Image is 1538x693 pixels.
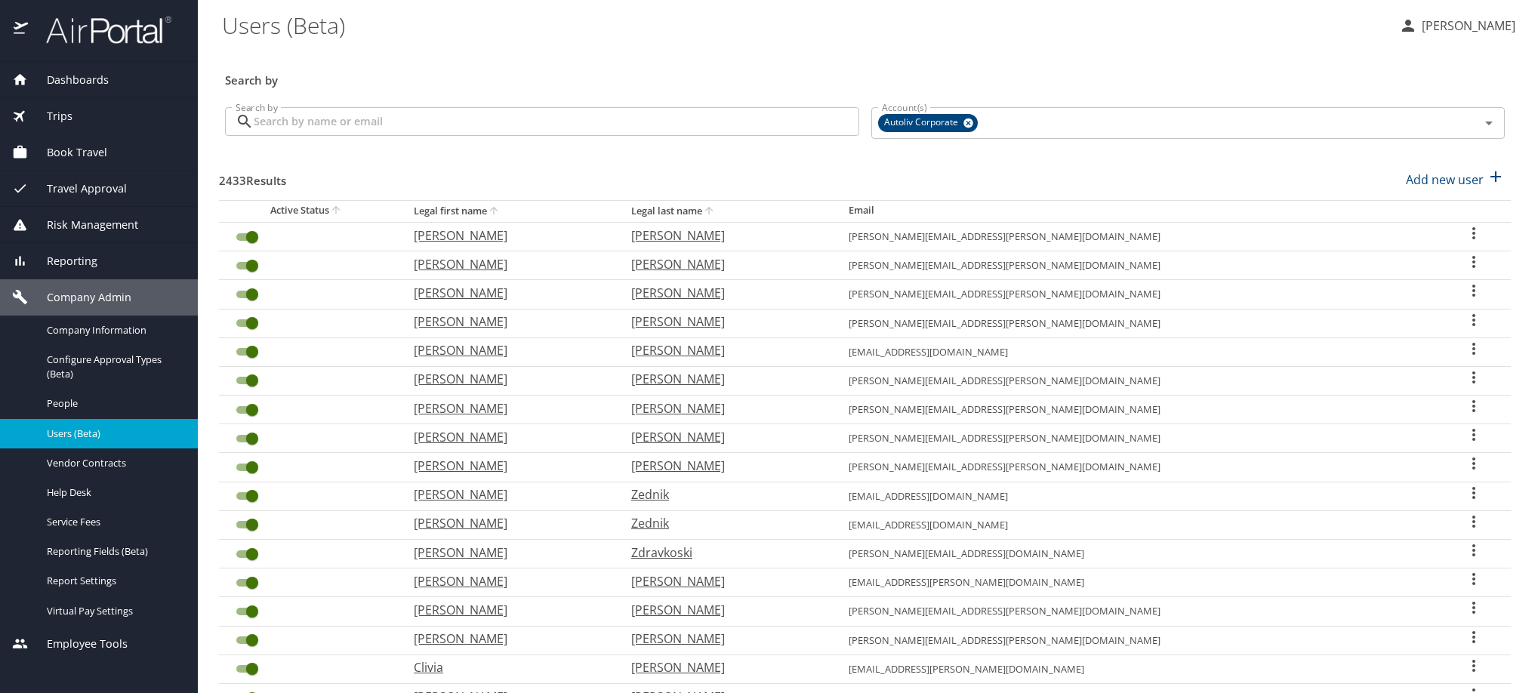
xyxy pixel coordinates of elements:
p: [PERSON_NAME] [414,255,601,273]
td: [EMAIL_ADDRESS][DOMAIN_NAME] [837,337,1437,366]
p: [PERSON_NAME] [631,255,818,273]
p: [PERSON_NAME] [414,514,601,532]
span: Reporting [28,253,97,269]
p: [PERSON_NAME] [414,226,601,245]
td: [PERSON_NAME][EMAIL_ADDRESS][PERSON_NAME][DOMAIN_NAME] [837,396,1437,424]
div: Autoliv Corporate [878,114,978,132]
span: Book Travel [28,144,107,161]
span: Vendor Contracts [47,456,180,470]
p: [PERSON_NAME] [414,370,601,388]
span: Trips [28,108,72,125]
p: [PERSON_NAME] [631,370,818,388]
input: Search by name or email [254,107,859,136]
span: Help Desk [47,485,180,500]
td: [PERSON_NAME][EMAIL_ADDRESS][PERSON_NAME][DOMAIN_NAME] [837,597,1437,626]
p: [PERSON_NAME] [631,630,818,648]
span: Users (Beta) [47,427,180,441]
p: [PERSON_NAME] [631,601,818,619]
span: People [47,396,180,411]
p: Clivia [414,658,601,676]
p: Add new user [1406,171,1484,189]
p: [PERSON_NAME] [414,341,601,359]
span: Travel Approval [28,180,127,197]
p: [PERSON_NAME] [631,457,818,475]
p: [PERSON_NAME] [631,284,818,302]
p: [PERSON_NAME] [414,601,601,619]
p: [PERSON_NAME] [631,313,818,331]
p: [PERSON_NAME] [631,226,818,245]
p: Zednik [631,485,818,504]
td: [EMAIL_ADDRESS][DOMAIN_NAME] [837,482,1437,510]
p: [PERSON_NAME] [414,284,601,302]
button: sort [329,204,344,218]
span: Report Settings [47,574,180,588]
p: [PERSON_NAME] [631,341,818,359]
td: [EMAIL_ADDRESS][PERSON_NAME][DOMAIN_NAME] [837,568,1437,597]
button: [PERSON_NAME] [1393,12,1521,39]
h3: Search by [225,63,1505,89]
button: sort [487,205,502,219]
img: icon-airportal.png [14,15,29,45]
span: Dashboards [28,72,109,88]
img: airportal-logo.png [29,15,171,45]
td: [PERSON_NAME][EMAIL_ADDRESS][PERSON_NAME][DOMAIN_NAME] [837,280,1437,309]
th: Legal first name [402,200,619,222]
p: [PERSON_NAME] [414,485,601,504]
p: [PERSON_NAME] [414,399,601,417]
p: [PERSON_NAME] [631,572,818,590]
button: Add new user [1400,163,1511,196]
td: [PERSON_NAME][EMAIL_ADDRESS][PERSON_NAME][DOMAIN_NAME] [837,424,1437,453]
span: Company Admin [28,289,131,306]
span: Employee Tools [28,636,128,652]
p: [PERSON_NAME] [414,544,601,562]
p: [PERSON_NAME] [631,428,818,446]
p: [PERSON_NAME] [414,457,601,475]
p: [PERSON_NAME] [414,313,601,331]
h1: Users (Beta) [222,2,1387,48]
th: Legal last name [619,200,837,222]
p: [PERSON_NAME] [414,428,601,446]
th: Active Status [219,200,402,222]
button: Open [1478,112,1499,134]
p: Zdravkoski [631,544,818,562]
span: Company Information [47,323,180,337]
p: [PERSON_NAME] [631,658,818,676]
td: [EMAIL_ADDRESS][PERSON_NAME][DOMAIN_NAME] [837,654,1437,683]
td: [PERSON_NAME][EMAIL_ADDRESS][DOMAIN_NAME] [837,540,1437,568]
p: [PERSON_NAME] [414,630,601,648]
h3: 2433 Results [219,163,286,189]
span: Virtual Pay Settings [47,604,180,618]
td: [PERSON_NAME][EMAIL_ADDRESS][PERSON_NAME][DOMAIN_NAME] [837,251,1437,280]
span: Reporting Fields (Beta) [47,544,180,559]
span: Risk Management [28,217,138,233]
span: Autoliv Corporate [878,115,967,131]
p: Zednik [631,514,818,532]
td: [PERSON_NAME][EMAIL_ADDRESS][PERSON_NAME][DOMAIN_NAME] [837,626,1437,654]
td: [PERSON_NAME][EMAIL_ADDRESS][PERSON_NAME][DOMAIN_NAME] [837,222,1437,251]
td: [EMAIL_ADDRESS][DOMAIN_NAME] [837,510,1437,539]
td: [PERSON_NAME][EMAIL_ADDRESS][PERSON_NAME][DOMAIN_NAME] [837,366,1437,395]
td: [PERSON_NAME][EMAIL_ADDRESS][PERSON_NAME][DOMAIN_NAME] [837,309,1437,337]
p: [PERSON_NAME] [631,399,818,417]
span: Configure Approval Types (Beta) [47,353,180,381]
p: [PERSON_NAME] [414,572,601,590]
span: Service Fees [47,515,180,529]
th: Email [837,200,1437,222]
p: [PERSON_NAME] [1417,17,1515,35]
td: [PERSON_NAME][EMAIL_ADDRESS][PERSON_NAME][DOMAIN_NAME] [837,453,1437,482]
button: sort [702,205,717,219]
